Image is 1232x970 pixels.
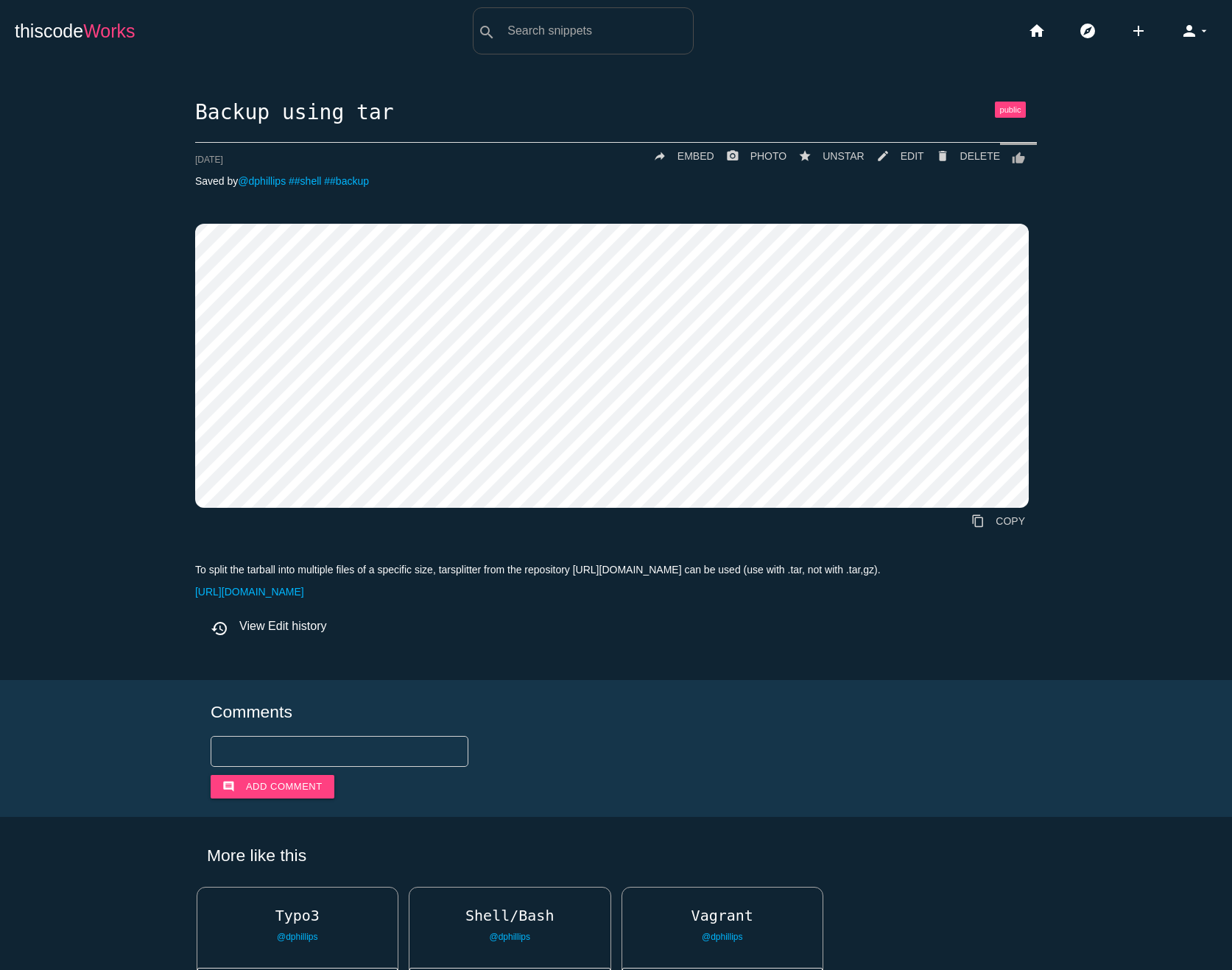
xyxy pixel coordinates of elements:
span: EDIT [901,150,924,162]
i: delete [936,143,949,169]
i: history [211,620,228,637]
h5: More like this [185,846,1047,865]
h1: Backup using tar [195,102,1037,124]
a: ##shell [289,175,321,187]
a: [URL][DOMAIN_NAME] [195,586,304,598]
a: @dphillips [489,932,530,942]
i: content_copy [971,508,985,534]
p: Saved by [195,175,1037,187]
a: @dphillips [702,932,743,942]
i: person [1180,7,1198,54]
a: photo_cameraPHOTO [714,143,787,169]
i: arrow_drop_down [1198,7,1210,54]
button: starUNSTAR [786,143,865,169]
p: To split the tarball into multiple files of a specific size, tarsplitter from the repository [URL... [195,564,1037,576]
a: Shell/Bash [409,907,610,924]
span: Works [83,21,135,41]
span: PHOTO [750,150,787,162]
span: [DATE] [195,155,223,165]
button: search [474,8,500,54]
a: @dphillips [277,932,318,942]
a: thiscodeWorks [15,7,135,54]
a: Delete Post [924,143,1000,169]
i: photo_camera [726,143,739,169]
i: comment [222,775,235,799]
a: Vagrant [622,907,823,924]
a: ##backup [324,175,369,187]
i: explore [1079,7,1097,54]
a: Typo3 [197,907,398,924]
input: Search snippets [500,15,693,46]
button: commentAdd comment [211,775,334,799]
i: add [1130,7,1147,54]
h6: View Edit history [211,620,1037,633]
i: reply [653,143,666,169]
i: search [478,9,496,56]
i: home [1028,7,1046,54]
h5: Comments [211,703,1021,721]
i: star [798,143,812,169]
a: @dphillips [238,175,286,187]
span: EMBED [677,150,714,162]
a: replyEMBED [641,143,714,169]
i: mode_edit [876,143,890,169]
a: mode_editEDIT [865,143,924,169]
span: DELETE [960,150,1000,162]
a: Copy to Clipboard [960,508,1037,534]
span: UNSTAR [823,150,865,162]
